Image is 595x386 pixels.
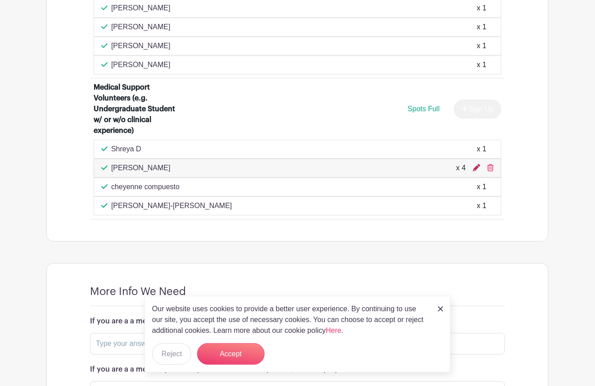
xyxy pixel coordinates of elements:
div: Medical Support Volunteers (e.g. Undergraduate Student w/ or w/o clinical experience) [94,82,185,136]
div: x 1 [477,22,487,32]
p: Shreya D [111,144,141,154]
div: x 1 [477,200,487,211]
p: [PERSON_NAME] [111,59,171,70]
input: Type your answer [90,333,505,354]
a: Here [326,327,342,334]
span: Spots Full [408,105,440,113]
button: Accept [197,343,265,365]
p: [PERSON_NAME] [111,3,171,14]
p: Our website uses cookies to provide a better user experience. By continuing to use our site, you ... [152,304,428,336]
div: x 1 [477,144,487,154]
h6: If you are a a medical provider, please enter your medical license number [90,317,505,326]
p: [PERSON_NAME] [111,163,171,173]
p: cheyenne compuesto [111,182,180,192]
h4: More Info We Need [90,285,186,298]
div: x 1 [477,3,487,14]
h6: If you are a a medical provider, please tell us where you are/were employed [90,365,505,374]
p: [PERSON_NAME] [111,22,171,32]
div: x 1 [477,182,487,192]
button: Reject [152,343,191,365]
p: [PERSON_NAME]-[PERSON_NAME] [111,200,232,211]
div: x 1 [477,41,487,51]
img: close_button-5f87c8562297e5c2d7936805f587ecaba9071eb48480494691a3f1689db116b3.svg [438,306,443,312]
div: x 4 [456,163,466,173]
div: x 1 [477,59,487,70]
p: [PERSON_NAME] [111,41,171,51]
